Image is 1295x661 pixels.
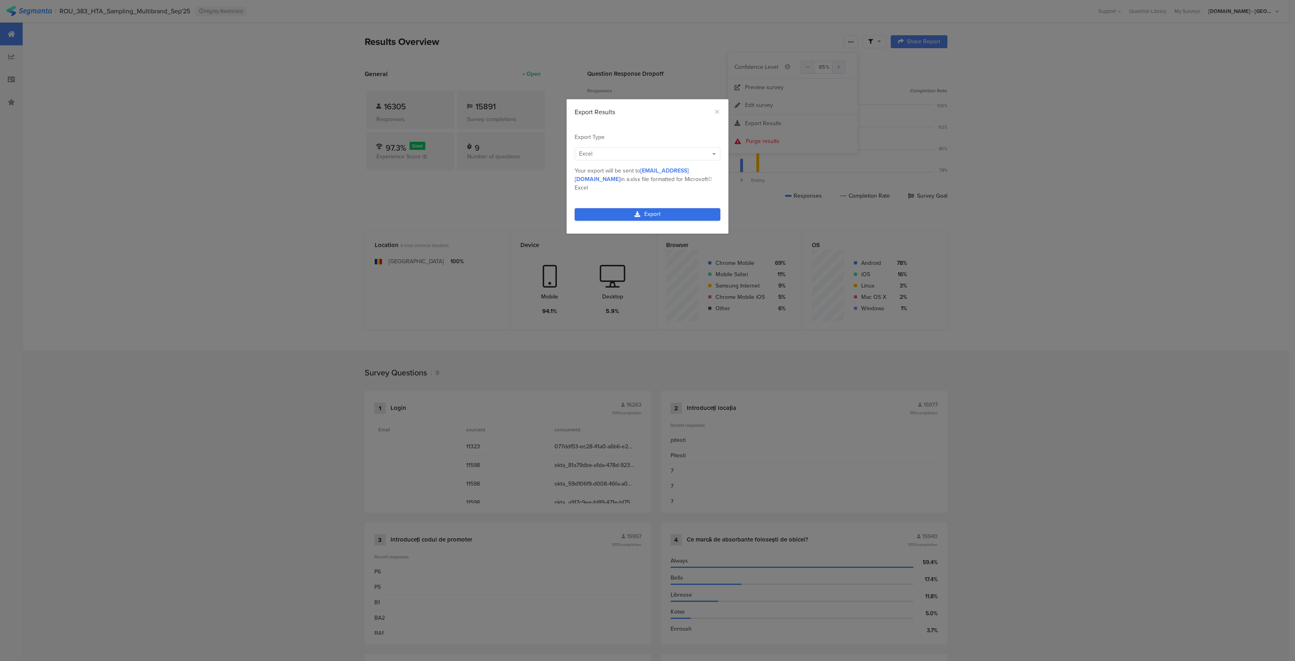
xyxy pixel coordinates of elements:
span: Excel [579,149,592,158]
div: dialog [567,99,728,234]
div: Export Results [575,107,720,117]
div: Your export will be sent to in a [575,166,720,192]
div: Export Type [575,133,720,141]
a: Export [575,208,720,221]
span: [EMAIL_ADDRESS][DOMAIN_NAME] [575,166,689,183]
button: Close [714,107,720,117]
span: .xlsx file formatted for Microsoft© Excel [575,175,712,192]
